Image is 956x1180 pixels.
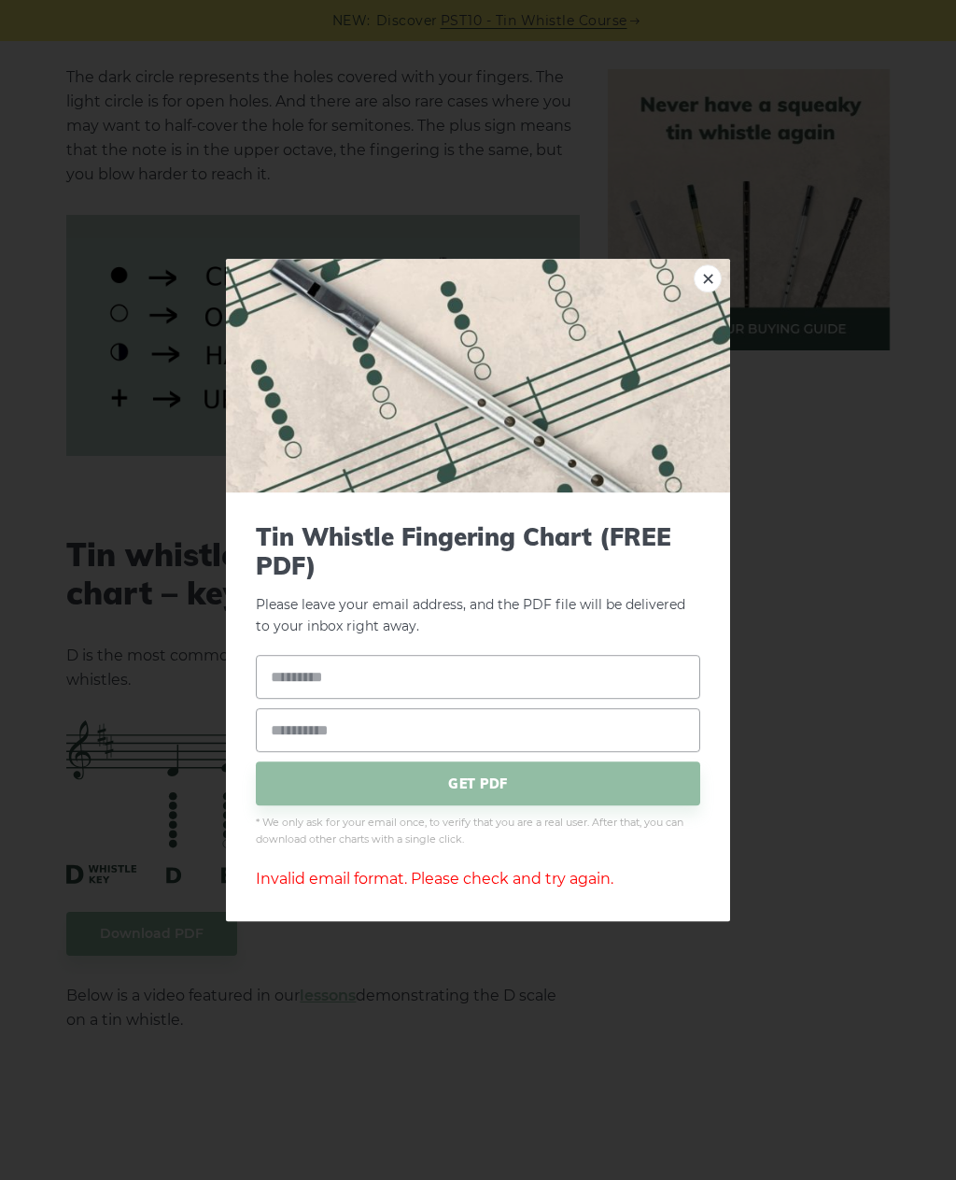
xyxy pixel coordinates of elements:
div: Invalid email format. Please check and try again. [256,867,700,891]
img: Tin Whistle Fingering Chart Preview [226,259,730,492]
span: Tin Whistle Fingering Chart (FREE PDF) [256,522,700,580]
span: * We only ask for your email once, to verify that you are a real user. After that, you can downlo... [256,816,700,849]
span: GET PDF [256,762,700,806]
a: × [694,264,722,292]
